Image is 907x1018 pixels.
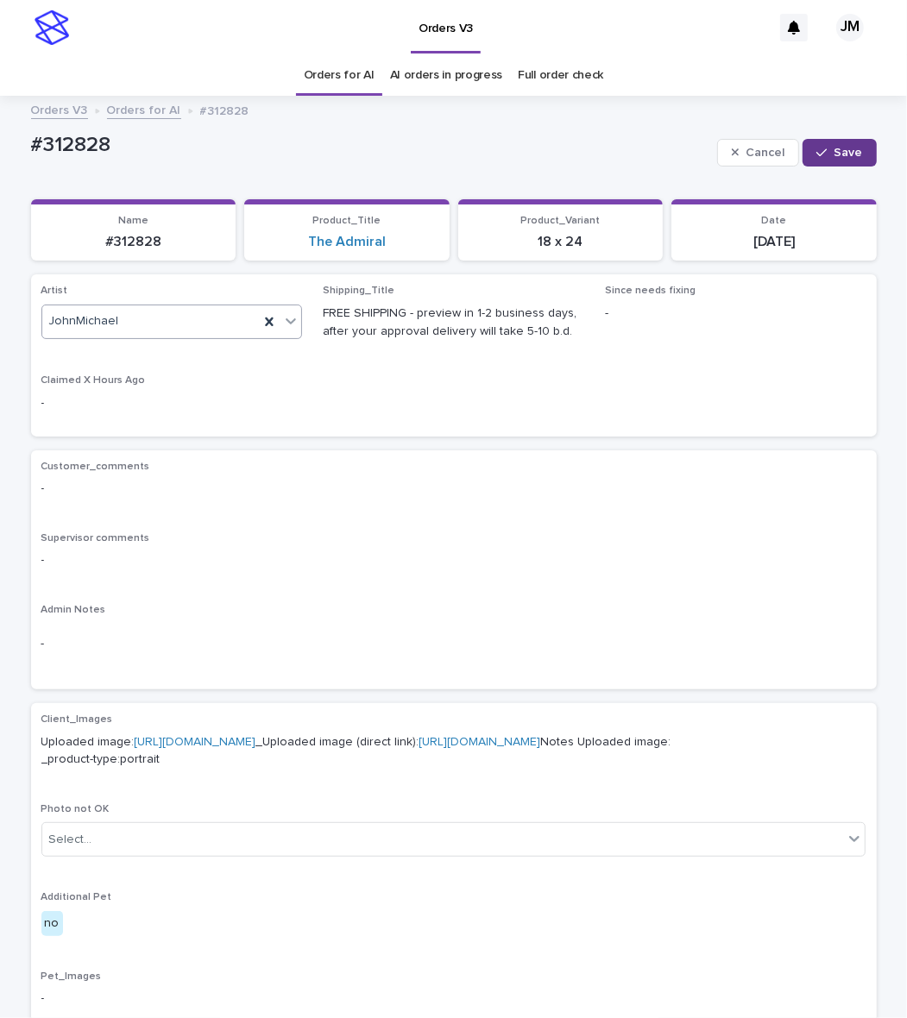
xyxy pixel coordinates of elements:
p: Uploaded image: _Uploaded image (direct link): Notes Uploaded image: _product-type:portrait [41,733,866,770]
p: - [41,394,303,412]
span: Artist [41,286,68,296]
span: Product_Variant [520,216,600,226]
div: Select... [49,831,92,849]
span: Shipping_Title [323,286,394,296]
span: Cancel [746,147,784,159]
a: [URL][DOMAIN_NAME] [135,736,256,748]
span: Client_Images [41,714,113,725]
a: The Admiral [308,234,386,250]
div: no [41,911,63,936]
a: Orders V3 [31,99,88,119]
a: Orders for AI [304,55,375,96]
a: AI orders in progress [390,55,503,96]
span: Product_Title [312,216,381,226]
p: - [41,635,866,653]
p: - [41,990,866,1008]
span: Supervisor comments [41,533,150,544]
a: [URL][DOMAIN_NAME] [419,736,541,748]
p: [DATE] [682,234,866,250]
span: Date [761,216,786,226]
button: Save [803,139,876,167]
span: Claimed X Hours Ago [41,375,146,386]
span: Admin Notes [41,605,106,615]
p: - [41,551,866,569]
span: Name [118,216,148,226]
p: #312828 [200,100,249,119]
div: JM [836,14,864,41]
p: FREE SHIPPING - preview in 1-2 business days, after your approval delivery will take 5-10 b.d. [323,305,584,341]
a: Full order check [518,55,603,96]
span: JohnMichael [49,312,119,330]
button: Cancel [717,139,800,167]
img: stacker-logo-s-only.png [35,10,69,45]
a: Orders for AI [107,99,181,119]
p: - [41,480,866,498]
span: Customer_comments [41,462,150,472]
span: Save [835,147,863,159]
p: - [605,305,866,323]
span: Additional Pet [41,892,112,902]
p: #312828 [41,234,226,250]
p: #312828 [31,133,710,158]
span: Pet_Images [41,971,102,982]
span: Since needs fixing [605,286,696,296]
p: 18 x 24 [469,234,653,250]
span: Photo not OK [41,804,110,814]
